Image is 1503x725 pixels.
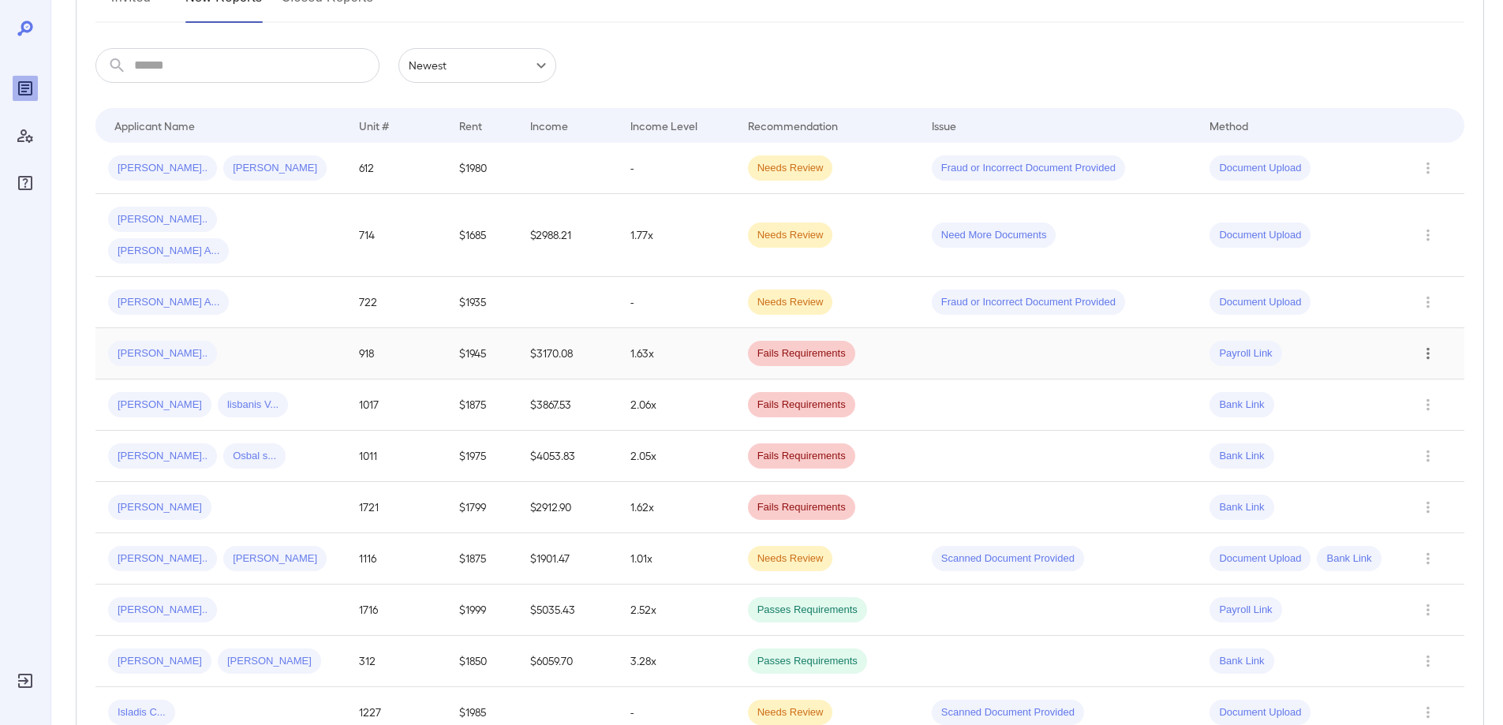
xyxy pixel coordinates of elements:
td: $1685 [447,194,517,277]
td: $1999 [447,585,517,636]
span: Fraud or Incorrect Document Provided [932,295,1125,310]
button: Row Actions [1415,222,1441,248]
button: Row Actions [1415,546,1441,571]
td: 1.63x [618,328,735,379]
td: 918 [346,328,447,379]
span: Needs Review [748,551,833,566]
span: Bank Link [1210,654,1273,669]
span: Osbal s... [223,449,286,464]
span: [PERSON_NAME] [223,551,327,566]
span: Document Upload [1210,551,1310,566]
td: $1875 [447,379,517,431]
span: Isladis C... [108,705,175,720]
button: Row Actions [1415,648,1441,674]
td: 1011 [346,431,447,482]
span: Document Upload [1210,295,1310,310]
td: 1.62x [618,482,735,533]
button: Row Actions [1415,443,1441,469]
td: $1975 [447,431,517,482]
button: Row Actions [1415,392,1441,417]
span: [PERSON_NAME] [218,654,321,669]
button: Row Actions [1415,495,1441,520]
span: Fraud or Incorrect Document Provided [932,161,1125,176]
td: 612 [346,143,447,194]
span: lisbanis V... [218,398,288,413]
span: Document Upload [1210,161,1310,176]
span: Needs Review [748,161,833,176]
div: Reports [13,76,38,101]
span: Bank Link [1210,500,1273,515]
div: Issue [932,116,957,135]
td: $1980 [447,143,517,194]
td: 722 [346,277,447,328]
td: 714 [346,194,447,277]
span: Document Upload [1210,228,1310,243]
span: [PERSON_NAME] [108,398,211,413]
div: Income [530,116,568,135]
td: 2.52x [618,585,735,636]
div: Method [1210,116,1248,135]
td: $6059.70 [518,636,618,687]
td: $1901.47 [518,533,618,585]
span: [PERSON_NAME] A... [108,295,229,310]
div: Log Out [13,668,38,693]
td: 1017 [346,379,447,431]
td: 312 [346,636,447,687]
span: [PERSON_NAME].. [108,346,217,361]
span: Passes Requirements [748,603,867,618]
td: $1935 [447,277,517,328]
td: 2.05x [618,431,735,482]
span: [PERSON_NAME].. [108,161,217,176]
span: Scanned Document Provided [932,705,1084,720]
td: $4053.83 [518,431,618,482]
span: Payroll Link [1210,603,1281,618]
td: - [618,143,735,194]
div: FAQ [13,170,38,196]
td: $2988.21 [518,194,618,277]
td: 1716 [346,585,447,636]
td: 1.77x [618,194,735,277]
span: Needs Review [748,228,833,243]
span: Needs Review [748,705,833,720]
span: Payroll Link [1210,346,1281,361]
td: $5035.43 [518,585,618,636]
td: $3170.08 [518,328,618,379]
div: Recommendation [748,116,838,135]
span: Scanned Document Provided [932,551,1084,566]
div: Rent [459,116,484,135]
span: [PERSON_NAME] [108,654,211,669]
button: Row Actions [1415,290,1441,315]
td: $3867.53 [518,379,618,431]
div: Applicant Name [114,116,195,135]
td: 1721 [346,482,447,533]
span: [PERSON_NAME].. [108,603,217,618]
button: Row Actions [1415,597,1441,622]
td: 1116 [346,533,447,585]
span: Fails Requirements [748,500,855,515]
span: [PERSON_NAME].. [108,212,217,227]
button: Row Actions [1415,155,1441,181]
td: - [618,277,735,328]
td: $1875 [447,533,517,585]
td: $1945 [447,328,517,379]
span: Document Upload [1210,705,1310,720]
div: Newest [398,48,556,83]
td: $1850 [447,636,517,687]
span: [PERSON_NAME].. [108,449,217,464]
span: Bank Link [1210,398,1273,413]
button: Row Actions [1415,700,1441,725]
span: Fails Requirements [748,449,855,464]
span: [PERSON_NAME] A... [108,244,229,259]
span: [PERSON_NAME].. [108,551,217,566]
span: Passes Requirements [748,654,867,669]
td: 3.28x [618,636,735,687]
td: 1.01x [618,533,735,585]
div: Unit # [359,116,389,135]
span: Bank Link [1317,551,1381,566]
span: Needs Review [748,295,833,310]
div: Income Level [630,116,697,135]
td: 2.06x [618,379,735,431]
button: Row Actions [1415,341,1441,366]
span: [PERSON_NAME] [108,500,211,515]
span: Need More Documents [932,228,1056,243]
